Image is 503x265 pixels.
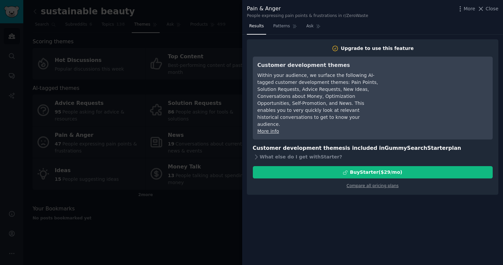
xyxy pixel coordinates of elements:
span: Close [486,5,498,12]
button: BuyStarter($29/mo) [253,166,493,178]
h3: Customer development themes is included in plan [253,144,493,152]
div: Within your audience, we surface the following AI-tagged customer development themes: Pain Points... [257,72,379,128]
a: Ask [304,21,323,35]
iframe: YouTube video player [388,61,488,111]
div: What else do I get with Starter ? [253,152,493,161]
a: Patterns [271,21,299,35]
div: Pain & Anger [247,5,368,13]
button: More [457,5,475,12]
span: Results [249,23,264,29]
div: People expressing pain points & frustrations in r/ZeroWaste [247,13,368,19]
button: Close [477,5,498,12]
span: More [464,5,475,12]
a: More info [257,129,279,134]
span: Ask [306,23,314,29]
div: Upgrade to use this feature [341,45,414,52]
span: Patterns [273,23,290,29]
h3: Customer development themes [257,61,379,70]
span: GummySearch Starter [385,145,448,151]
a: Results [247,21,266,35]
a: Compare all pricing plans [347,183,399,188]
div: Buy Starter ($ 29 /mo ) [350,169,402,176]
